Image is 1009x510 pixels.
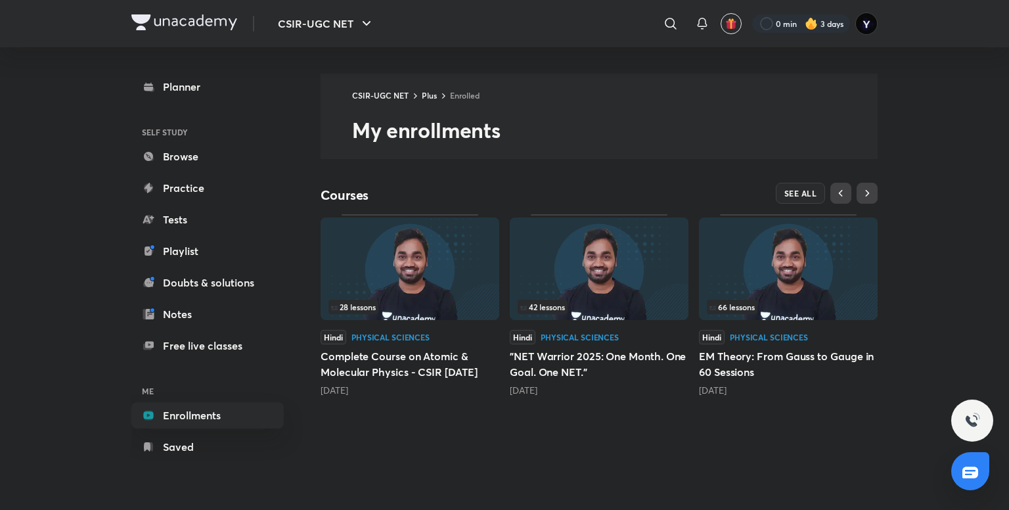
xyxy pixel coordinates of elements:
[721,13,742,34] button: avatar
[518,300,681,314] div: left
[131,143,284,170] a: Browse
[964,413,980,429] img: ttu
[328,300,491,314] div: infocontainer
[805,17,818,30] img: streak
[270,11,382,37] button: CSIR-UGC NET
[699,348,878,380] h5: EM Theory: From Gauss to Gauge in 60 Sessions
[520,303,565,311] span: 42 lessons
[699,384,878,397] div: 2 months ago
[510,218,688,320] img: Thumbnail
[450,90,480,101] a: Enrolled
[725,18,737,30] img: avatar
[352,90,409,101] a: CSIR-UGC NET
[131,434,284,460] a: Saved
[321,214,499,397] div: Complete Course on Atomic & Molecular Physics - CSIR Dec 2025
[541,333,619,341] div: Physical Sciences
[321,218,499,320] img: Thumbnail
[131,175,284,201] a: Practice
[709,303,755,311] span: 66 lessons
[131,14,237,34] a: Company Logo
[331,303,376,311] span: 28 lessons
[131,238,284,264] a: Playlist
[131,380,284,402] h6: ME
[510,384,688,397] div: 1 month ago
[776,183,826,204] button: SEE ALL
[328,300,491,314] div: infosection
[510,348,688,380] h5: "NET Warrior 2025: One Month. One Goal. One NET."
[699,330,725,344] span: Hindi
[131,301,284,327] a: Notes
[131,206,284,233] a: Tests
[518,300,681,314] div: infocontainer
[131,121,284,143] h6: SELF STUDY
[699,218,878,320] img: Thumbnail
[422,90,437,101] a: Plus
[351,333,430,341] div: Physical Sciences
[352,117,878,143] h2: My enrollments
[510,330,535,344] span: Hindi
[321,384,499,397] div: 23 days ago
[730,333,808,341] div: Physical Sciences
[131,269,284,296] a: Doubts & solutions
[131,333,284,359] a: Free live classes
[131,74,284,100] a: Planner
[699,214,878,397] div: EM Theory: From Gauss to Gauge in 60 Sessions
[518,300,681,314] div: infosection
[131,14,237,30] img: Company Logo
[321,330,346,344] span: Hindi
[321,187,599,204] h4: Courses
[510,214,688,397] div: "NET Warrior 2025: One Month. One Goal. One NET."
[321,348,499,380] h5: Complete Course on Atomic & Molecular Physics - CSIR [DATE]
[784,189,817,198] span: SEE ALL
[855,12,878,35] img: Yedhukrishna Nambiar
[707,300,870,314] div: infocontainer
[131,402,284,429] a: Enrollments
[707,300,870,314] div: left
[707,300,870,314] div: infosection
[328,300,491,314] div: left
